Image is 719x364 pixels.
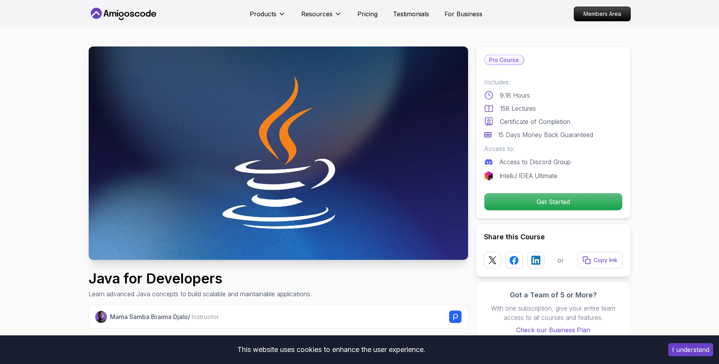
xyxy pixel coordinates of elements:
[89,271,312,286] h1: Java for Developers
[301,9,333,19] p: Resources
[578,252,623,269] button: Copy link
[500,91,530,100] p: 9.18 Hours
[484,144,623,153] p: Access to:
[484,304,623,322] p: With one subscription, give your entire team access to all courses and features.
[574,7,631,21] a: Members Area
[357,9,378,19] a: Pricing
[484,171,493,180] img: jetbrains logo
[192,313,219,321] span: Instructor
[500,104,536,113] p: 158 Lectures
[484,193,622,210] p: Get Started
[499,171,558,180] p: IntelliJ IDEA Ultimate
[444,9,482,19] a: For Business
[500,117,570,126] p: Certificate of Completion
[95,311,107,323] img: Nelson Djalo
[498,130,593,139] p: 15 Days Money Back Guaranteed
[250,9,286,25] button: Products
[89,289,312,299] p: Learn advanced Java concepts to build scalable and maintainable applications.
[499,157,571,167] p: Access to Discord Group
[301,9,342,25] button: Resources
[594,256,618,264] p: Copy link
[668,343,713,356] button: Accept cookies
[484,77,623,87] p: Includes:
[89,46,468,260] img: java-for-developers_thumbnail
[110,312,219,321] p: Mama Samba Braima Djalo /
[484,325,623,335] a: Check our Business Plan
[484,193,623,211] button: Get Started
[484,290,623,300] h3: Got a Team of 5 or More?
[393,9,429,19] a: Testimonials
[250,9,276,19] p: Products
[6,341,657,358] div: This website uses cookies to enhance the user experience.
[484,55,523,65] p: Pro Course
[484,232,623,242] h2: Share this Course
[558,256,564,265] p: or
